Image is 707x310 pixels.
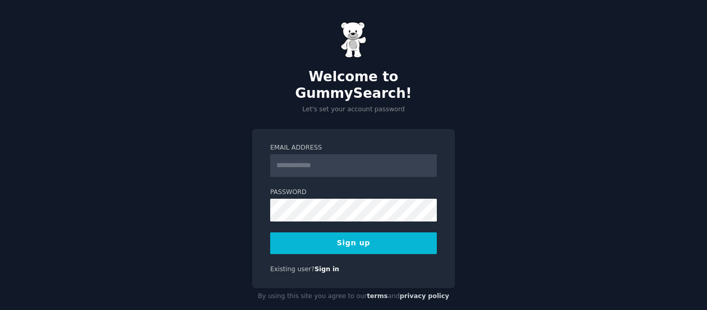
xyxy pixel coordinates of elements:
h2: Welcome to GummySearch! [252,69,455,101]
span: Existing user? [270,265,315,273]
img: Gummy Bear [341,22,366,58]
label: Password [270,188,437,197]
a: privacy policy [400,292,449,300]
a: Sign in [315,265,340,273]
button: Sign up [270,232,437,254]
a: terms [367,292,388,300]
label: Email Address [270,143,437,153]
div: By using this site you agree to our and [252,288,455,305]
p: Let's set your account password [252,105,455,114]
